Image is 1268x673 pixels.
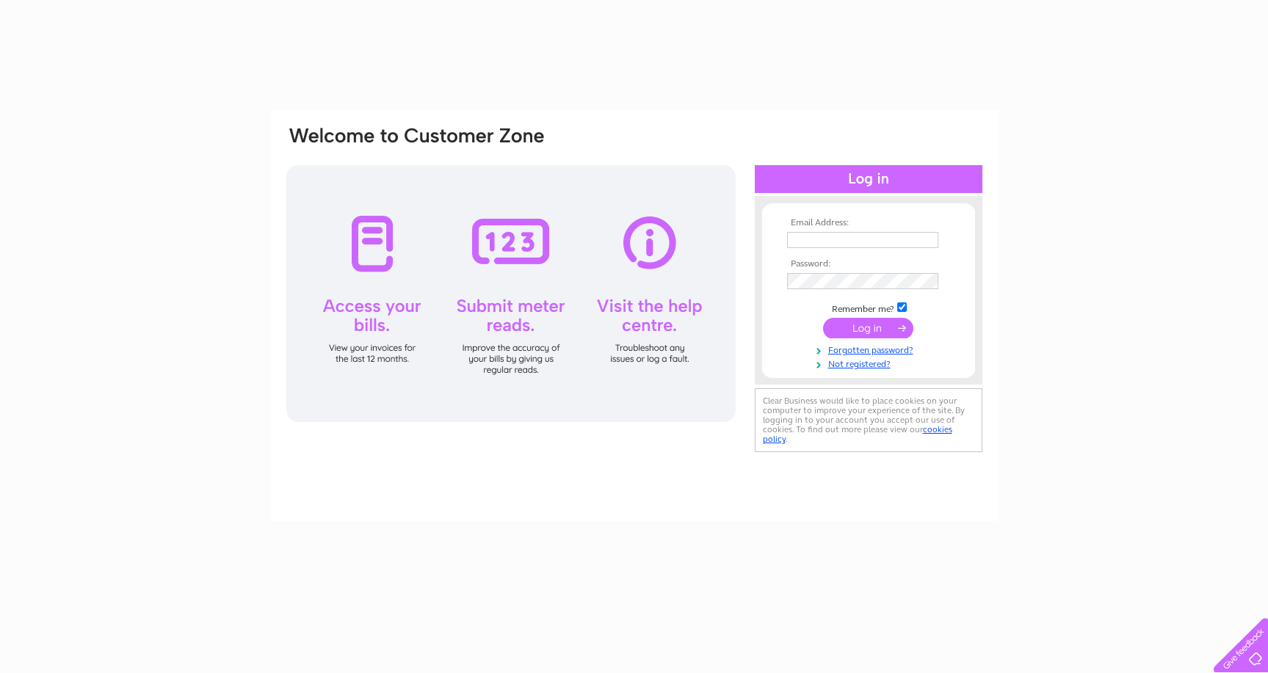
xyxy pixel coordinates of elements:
[783,218,954,228] th: Email Address:
[783,259,954,269] th: Password:
[823,318,913,338] input: Submit
[763,424,952,444] a: cookies policy
[755,388,982,452] div: Clear Business would like to place cookies on your computer to improve your experience of the sit...
[787,356,954,370] a: Not registered?
[787,342,954,356] a: Forgotten password?
[783,300,954,315] td: Remember me?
